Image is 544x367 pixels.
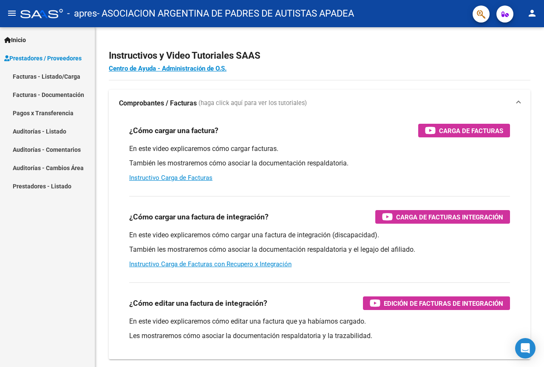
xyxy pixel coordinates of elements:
[198,99,307,108] span: (haga click aquí para ver los tutoriales)
[396,212,503,222] span: Carga de Facturas Integración
[4,54,82,63] span: Prestadores / Proveedores
[4,35,26,45] span: Inicio
[7,8,17,18] mat-icon: menu
[109,65,227,72] a: Centro de Ayuda - Administración de O.S.
[129,159,510,168] p: También les mostraremos cómo asociar la documentación respaldatoria.
[119,99,197,108] strong: Comprobantes / Facturas
[129,317,510,326] p: En este video explicaremos cómo editar una factura que ya habíamos cargado.
[129,245,510,254] p: También les mostraremos cómo asociar la documentación respaldatoria y el legajo del afiliado.
[129,211,269,223] h3: ¿Cómo cargar una factura de integración?
[109,90,530,117] mat-expansion-panel-header: Comprobantes / Facturas (haga click aquí para ver los tutoriales)
[109,117,530,359] div: Comprobantes / Facturas (haga click aquí para ver los tutoriales)
[439,125,503,136] span: Carga de Facturas
[384,298,503,309] span: Edición de Facturas de integración
[129,297,267,309] h3: ¿Cómo editar una factura de integración?
[375,210,510,224] button: Carga de Facturas Integración
[527,8,537,18] mat-icon: person
[515,338,535,358] div: Open Intercom Messenger
[129,144,510,154] p: En este video explicaremos cómo cargar facturas.
[129,174,212,182] a: Instructivo Carga de Facturas
[97,4,354,23] span: - ASOCIACION ARGENTINA DE PADRES DE AUTISTAS APADEA
[109,48,530,64] h2: Instructivos y Video Tutoriales SAAS
[418,124,510,137] button: Carga de Facturas
[363,296,510,310] button: Edición de Facturas de integración
[67,4,97,23] span: - apres
[129,260,292,268] a: Instructivo Carga de Facturas con Recupero x Integración
[129,331,510,341] p: Les mostraremos cómo asociar la documentación respaldatoria y la trazabilidad.
[129,125,218,137] h3: ¿Cómo cargar una factura?
[129,230,510,240] p: En este video explicaremos cómo cargar una factura de integración (discapacidad).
